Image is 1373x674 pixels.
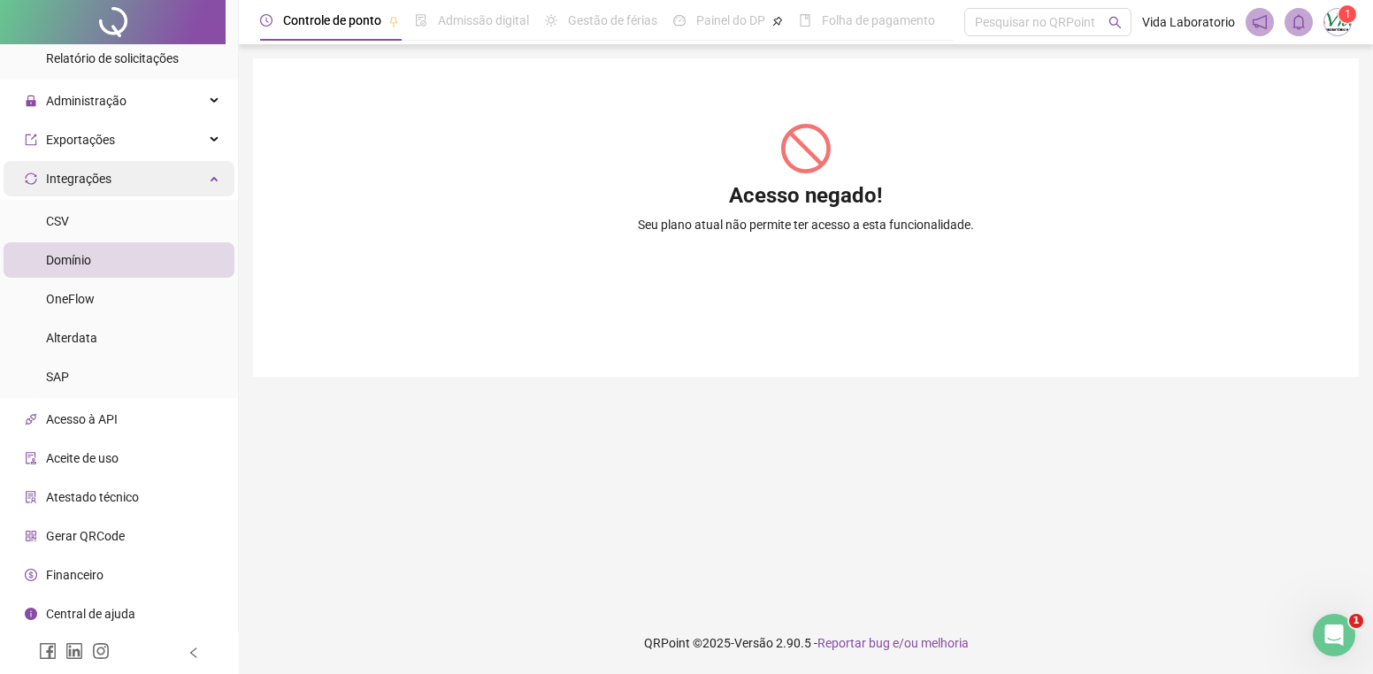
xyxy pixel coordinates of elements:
[46,490,139,504] span: Atestado técnico
[46,94,127,108] span: Administração
[545,14,557,27] span: sun
[65,642,83,660] span: linkedin
[638,215,974,234] span: Seu plano atual não permite ter acesso a esta funcionalidade.
[39,642,57,660] span: facebook
[239,612,1373,674] footer: QRPoint © 2025 - 2.90.5 -
[25,134,37,146] span: export
[734,636,773,650] span: Versão
[1324,9,1351,35] img: 76119
[799,14,811,27] span: book
[25,172,37,185] span: sync
[817,636,969,650] span: Reportar bug e/ou melhoria
[568,13,657,27] span: Gestão de férias
[729,182,883,211] h3: Acesso negado!
[822,13,935,27] span: Folha de pagamento
[696,13,765,27] span: Painel do DP
[25,95,37,107] span: lock
[46,412,118,426] span: Acesso à API
[1291,14,1307,30] span: bell
[25,452,37,464] span: audit
[1313,614,1355,656] iframe: Intercom live chat
[1349,614,1363,628] span: 1
[46,370,69,384] span: SAP
[25,530,37,542] span: qrcode
[772,16,783,27] span: pushpin
[25,491,37,503] span: solution
[25,608,37,620] span: info-circle
[25,569,37,581] span: dollar
[46,607,135,621] span: Central de ajuda
[1108,16,1122,29] span: search
[1345,8,1351,20] span: 1
[1338,5,1356,23] sup: Atualize o seu contato no menu Meus Dados
[415,14,427,27] span: file-done
[46,292,95,306] span: OneFlow
[46,133,115,147] span: Exportações
[283,13,381,27] span: Controle de ponto
[46,214,69,228] span: CSV
[46,253,91,267] span: Domínio
[46,568,104,582] span: Financeiro
[46,529,125,543] span: Gerar QRCode
[46,451,119,465] span: Aceite de uso
[188,647,200,659] span: left
[46,51,179,65] span: Relatório de solicitações
[781,124,831,173] span: stop
[92,642,110,660] span: instagram
[260,14,272,27] span: clock-circle
[673,14,686,27] span: dashboard
[1142,12,1235,32] span: Vida Laboratorio
[46,331,97,345] span: Alterdata
[46,172,111,186] span: Integrações
[438,13,529,27] span: Admissão digital
[388,16,399,27] span: pushpin
[25,413,37,425] span: api
[1252,14,1268,30] span: notification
